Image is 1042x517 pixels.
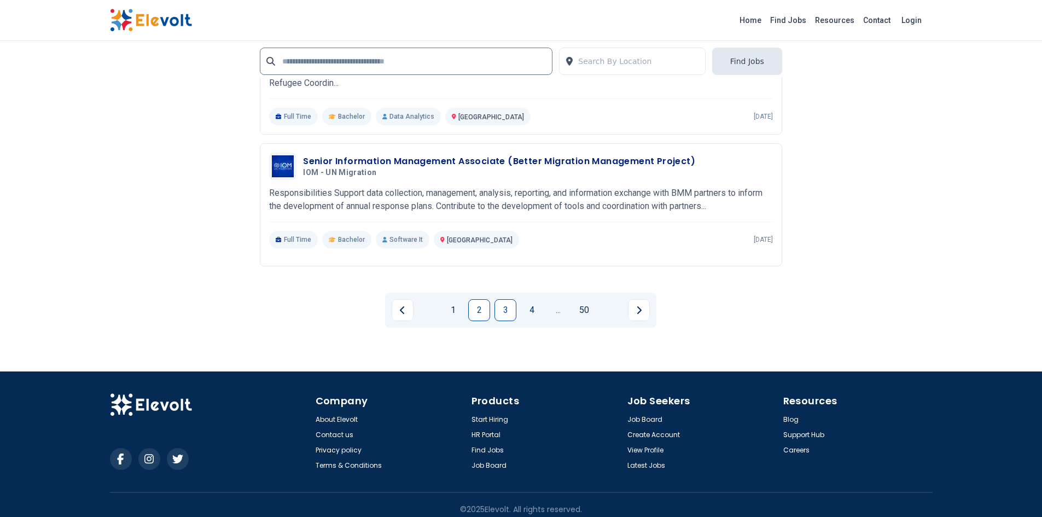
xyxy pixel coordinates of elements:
a: IOM - UN MigrationSenior Information Management Associate (Better Migration Management Project)IO... [269,153,773,248]
span: [GEOGRAPHIC_DATA] [458,113,524,121]
a: Resources [811,11,859,29]
a: View Profile [627,446,663,455]
ul: Pagination [392,299,650,321]
a: Find Jobs [766,11,811,29]
img: IOM - UN Migration [272,155,294,177]
p: [DATE] [754,112,773,121]
button: Find Jobs [712,48,782,75]
a: Privacy policy [316,446,362,455]
a: Page 3 [494,299,516,321]
a: HR Portal [471,431,500,439]
img: Elevolt [110,9,192,32]
a: Page 1 [442,299,464,321]
p: Responsibilities Support data collection, management, analysis, reporting, and information exchan... [269,187,773,213]
span: Bachelor [338,112,365,121]
p: © 2025 Elevolt. All rights reserved. [460,504,582,515]
h4: Job Seekers [627,393,777,409]
a: Next page [628,299,650,321]
a: Create Account [627,431,680,439]
h3: Senior Information Management Associate (Better Migration Management Project) [303,155,695,168]
p: [DATE] [754,235,773,244]
h4: Resources [783,393,933,409]
p: Full Time [269,231,318,248]
iframe: Chat Widget [987,464,1042,517]
h4: Products [471,393,621,409]
a: Page 2 is your current page [468,299,490,321]
a: Jump forward [547,299,569,321]
a: Job Board [627,415,662,424]
a: Careers [783,446,810,455]
a: Latest Jobs [627,461,665,470]
p: Data Analytics [376,108,441,125]
span: Bachelor [338,235,365,244]
a: Contact us [316,431,353,439]
p: Software It [376,231,429,248]
p: Full Time [269,108,318,125]
a: Terms & Conditions [316,461,382,470]
a: About Elevolt [316,415,358,424]
span: [GEOGRAPHIC_DATA] [447,236,513,244]
h4: Company [316,393,465,409]
a: Home [735,11,766,29]
a: Support Hub [783,431,824,439]
a: Contact [859,11,895,29]
a: Login [895,9,928,31]
a: Job Board [471,461,507,470]
a: Previous page [392,299,414,321]
img: Elevolt [110,393,192,416]
a: Page 50 [573,299,595,321]
a: Find Jobs [471,446,504,455]
a: Page 4 [521,299,543,321]
a: Blog [783,415,799,424]
a: Start Hiring [471,415,508,424]
span: IOM - UN Migration [303,168,376,178]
